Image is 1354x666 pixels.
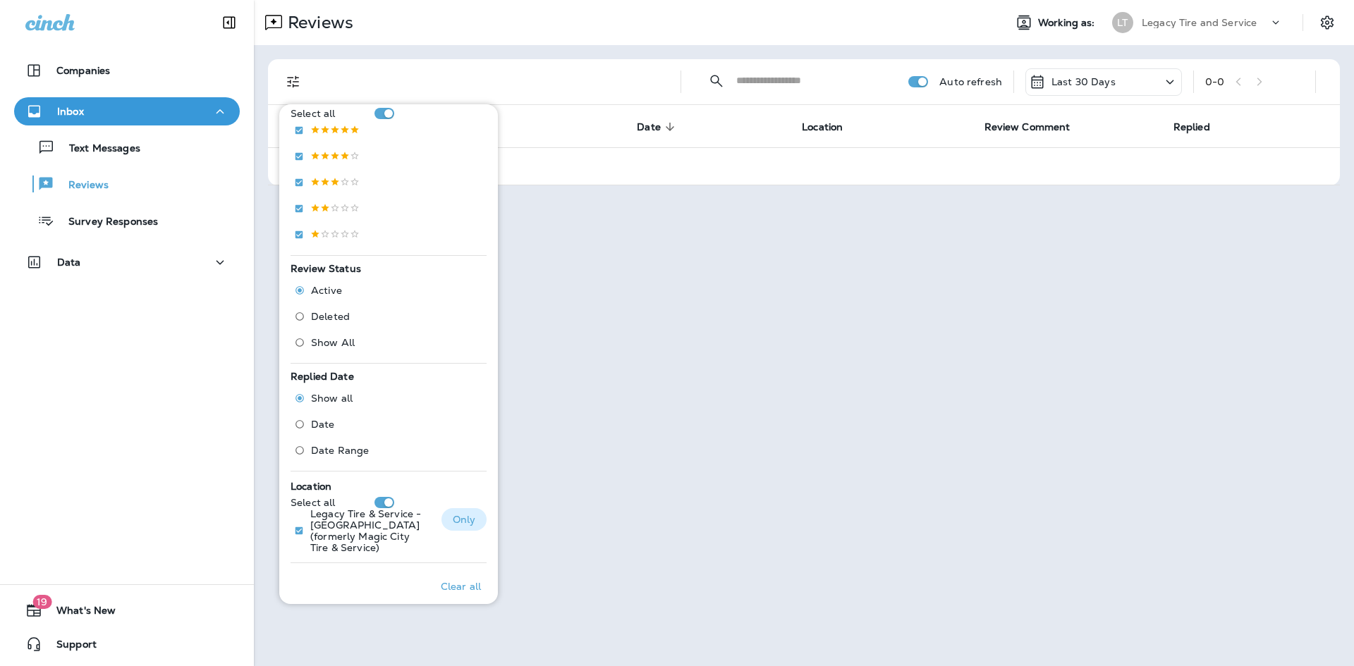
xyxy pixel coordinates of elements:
span: Working as: [1038,17,1098,29]
span: 19 [32,595,51,609]
span: Replied Date [291,370,354,383]
span: Show All [311,337,355,348]
button: Only [441,508,487,531]
button: Clear all [435,569,487,604]
button: Text Messages [14,132,240,162]
p: Data [57,257,81,268]
span: Replied [1173,121,1210,133]
p: Last 30 Days [1051,76,1116,87]
button: Collapse Search [702,67,731,95]
p: Legacy Tire and Service [1142,17,1257,28]
p: Companies [56,65,110,76]
button: Collapse Sidebar [209,8,249,37]
span: Review Comment [984,121,1071,133]
span: Deleted [311,311,350,322]
div: Filters [279,96,498,604]
p: Auto refresh [939,76,1002,87]
button: Data [14,248,240,276]
p: Select all [291,108,335,119]
button: Settings [1315,10,1340,35]
p: Only [453,514,476,525]
span: What's New [42,605,116,622]
span: Date [637,121,661,133]
button: Reviews [14,169,240,199]
p: Text Messages [55,142,140,156]
span: Replied [1173,121,1228,133]
button: Inbox [14,97,240,125]
p: Survey Responses [54,216,158,229]
p: Reviews [282,12,353,33]
span: Date Range [311,445,369,456]
button: Survey Responses [14,206,240,235]
p: Legacy Tire & Service - [GEOGRAPHIC_DATA] (formerly Magic City Tire & Service) [310,508,430,553]
p: Select all [291,497,335,508]
span: Review Status [291,262,361,275]
span: Review Comment [984,121,1089,133]
div: LT [1112,12,1133,33]
button: 19What's New [14,596,240,624]
span: Location [802,121,843,133]
span: Active [311,285,342,296]
div: 0 - 0 [1205,76,1224,87]
span: Location [291,480,331,493]
span: Date [311,419,335,430]
span: Show all [311,393,353,404]
button: Companies [14,56,240,85]
button: Support [14,630,240,658]
span: Support [42,639,97,655]
p: Reviews [54,179,109,192]
td: No results. Try adjusting filters [268,147,1340,185]
button: Filters [279,68,307,96]
span: Date [637,121,679,133]
span: Location [802,121,861,133]
p: Clear all [441,581,481,592]
p: Inbox [57,106,84,117]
